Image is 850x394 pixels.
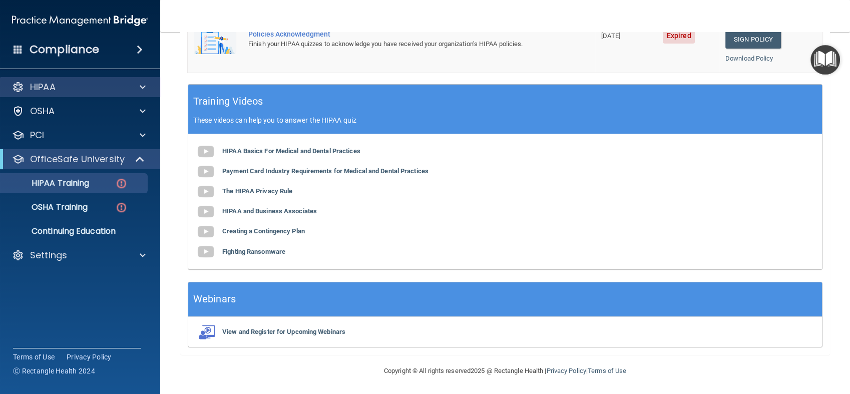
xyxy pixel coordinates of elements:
b: Payment Card Industry Requirements for Medical and Dental Practices [222,167,429,175]
b: Creating a Contingency Plan [222,227,305,235]
div: Finish your HIPAA quizzes to acknowledge you have received your organization’s HIPAA policies. [248,38,545,50]
b: HIPAA Basics For Medical and Dental Practices [222,147,360,155]
img: gray_youtube_icon.38fcd6cc.png [196,222,216,242]
b: View and Register for Upcoming Webinars [222,327,345,335]
a: PCI [12,129,146,141]
img: danger-circle.6113f641.png [115,177,128,190]
div: Copyright © All rights reserved 2025 @ Rectangle Health | | [322,355,688,387]
a: Download Policy [725,55,773,62]
a: HIPAA [12,81,146,93]
a: Sign Policy [725,30,781,49]
p: HIPAA [30,81,56,93]
span: Ⓒ Rectangle Health 2024 [13,366,95,376]
img: gray_youtube_icon.38fcd6cc.png [196,202,216,222]
p: HIPAA Training [7,178,89,188]
b: The HIPAA Privacy Rule [222,187,292,195]
p: Continuing Education [7,226,143,236]
img: webinarIcon.c7ebbf15.png [196,324,216,339]
p: OSHA [30,105,55,117]
a: Privacy Policy [546,367,586,374]
a: OfficeSafe University [12,153,145,165]
a: Settings [12,249,146,261]
img: PMB logo [12,11,148,31]
p: Settings [30,249,67,261]
img: gray_youtube_icon.38fcd6cc.png [196,142,216,162]
p: OfficeSafe University [30,153,125,165]
h4: Compliance [30,43,99,57]
b: HIPAA and Business Associates [222,207,317,215]
span: [DATE] [601,32,620,40]
img: danger-circle.6113f641.png [115,201,128,214]
div: Policies Acknowledgment [248,30,545,38]
img: gray_youtube_icon.38fcd6cc.png [196,162,216,182]
a: Terms of Use [588,367,626,374]
a: Terms of Use [13,352,55,362]
h5: Training Videos [193,93,263,110]
p: OSHA Training [7,202,88,212]
button: Open Resource Center [810,45,840,75]
img: gray_youtube_icon.38fcd6cc.png [196,182,216,202]
span: Expired [663,28,695,44]
a: Privacy Policy [67,352,112,362]
p: These videos can help you to answer the HIPAA quiz [193,116,817,124]
p: PCI [30,129,44,141]
b: Fighting Ransomware [222,247,285,255]
h5: Webinars [193,290,236,308]
img: gray_youtube_icon.38fcd6cc.png [196,242,216,262]
a: OSHA [12,105,146,117]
